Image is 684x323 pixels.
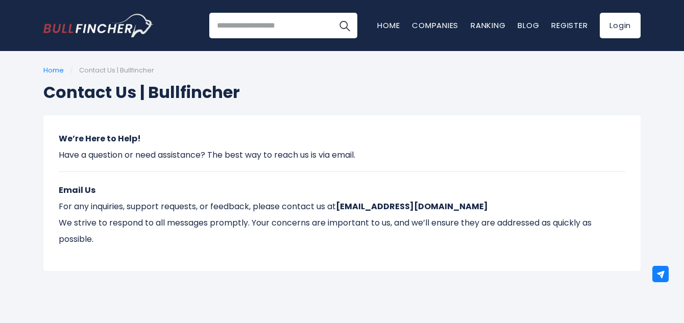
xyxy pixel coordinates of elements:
a: Companies [412,20,458,31]
p: Have a question or need assistance? The best way to reach us is via email. [59,131,625,163]
a: Home [43,65,64,75]
button: Search [332,13,357,38]
strong: [EMAIL_ADDRESS][DOMAIN_NAME] [336,201,488,212]
span: Contact Us | Bullfincher [79,65,154,75]
strong: Email Us [59,184,95,196]
ul: / [43,66,641,75]
a: Go to homepage [43,14,153,37]
a: Home [377,20,400,31]
a: Ranking [471,20,505,31]
img: Bullfincher logo [43,14,154,37]
a: Login [600,13,641,38]
strong: We’re Here to Help! [59,133,141,144]
h1: Contact Us | Bullfincher [43,80,641,105]
a: Register [551,20,588,31]
p: For any inquiries, support requests, or feedback, please contact us at We strive to respond to al... [59,182,625,247]
a: Blog [518,20,539,31]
